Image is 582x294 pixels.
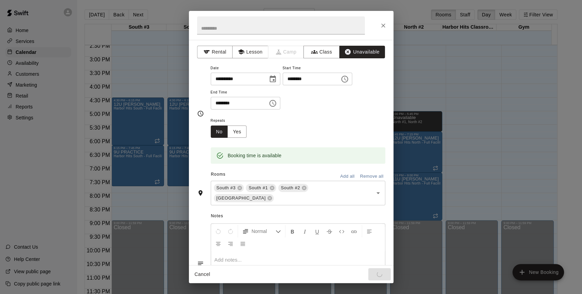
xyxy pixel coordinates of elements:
[348,225,360,237] button: Insert Link
[278,184,309,192] div: South #2
[211,116,252,126] span: Repeats
[252,228,275,235] span: Normal
[232,46,268,58] button: Lesson
[246,184,276,192] div: South #1
[287,225,298,237] button: Format Bold
[266,72,280,86] button: Choose date, selected date is Sep 15, 2025
[311,225,323,237] button: Format Underline
[211,126,228,138] button: No
[197,260,204,267] svg: Notes
[358,171,385,182] button: Remove all
[228,149,282,162] div: Booking time is available
[192,268,213,281] button: Cancel
[211,211,385,222] span: Notes
[337,171,358,182] button: Add all
[212,225,224,237] button: Undo
[339,46,385,58] button: Unavailable
[211,172,225,177] span: Rooms
[225,225,236,237] button: Redo
[363,225,375,237] button: Left Align
[211,64,280,73] span: Date
[227,126,247,138] button: Yes
[373,188,383,198] button: Open
[214,184,244,192] div: South #3
[225,237,236,250] button: Right Align
[299,225,311,237] button: Format Italics
[303,46,339,58] button: Class
[211,88,280,97] span: End Time
[237,237,249,250] button: Justify Align
[239,225,284,237] button: Formatting Options
[283,64,352,73] span: Start Time
[338,72,352,86] button: Choose time, selected time is 7:45 PM
[197,190,204,196] svg: Rooms
[214,195,269,202] span: [GEOGRAPHIC_DATA]
[212,237,224,250] button: Center Align
[197,46,233,58] button: Rental
[246,185,271,191] span: South #1
[211,126,247,138] div: outlined button group
[214,185,239,191] span: South #3
[266,97,280,110] button: Choose time, selected time is 9:00 PM
[278,185,303,191] span: South #2
[324,225,335,237] button: Format Strikethrough
[268,46,304,58] span: Camps can only be created in the Services page
[214,194,274,202] div: [GEOGRAPHIC_DATA]
[197,110,204,117] svg: Timing
[336,225,347,237] button: Insert Code
[377,19,389,32] button: Close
